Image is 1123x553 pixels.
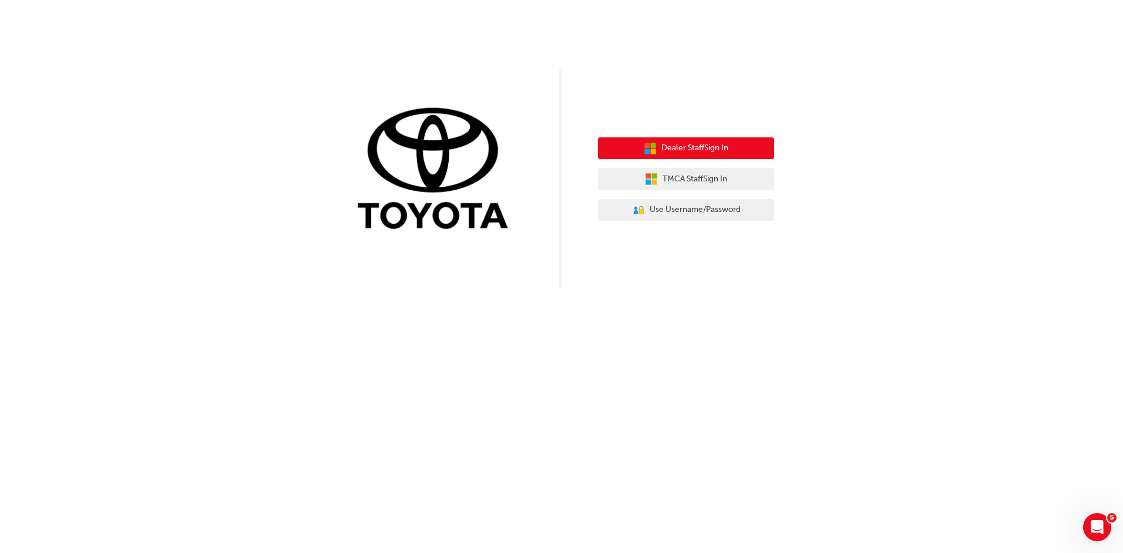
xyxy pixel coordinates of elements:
button: Use Username/Password [598,199,774,221]
img: Trak [349,105,525,235]
span: 5 [1107,513,1117,522]
iframe: Intercom live chat [1083,513,1111,541]
span: TMCA Staff Sign In [663,173,727,186]
button: TMCA StaffSign In [598,168,774,190]
span: Dealer Staff Sign In [661,141,728,155]
button: Dealer StaffSign In [598,137,774,160]
span: Use Username/Password [650,203,741,217]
